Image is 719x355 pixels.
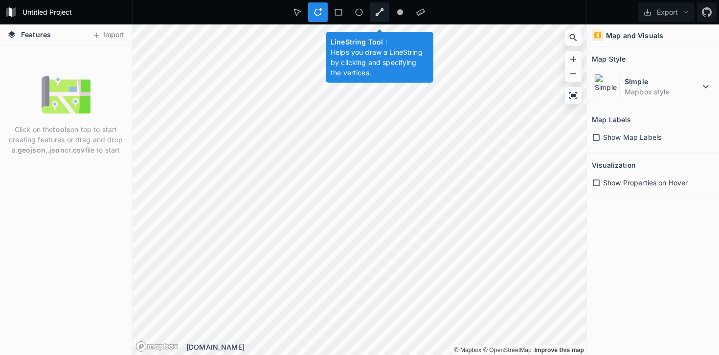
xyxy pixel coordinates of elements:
[625,87,700,97] dd: Mapbox style
[625,76,700,87] dt: Simple
[638,2,695,22] button: Export
[53,125,70,133] strong: tools
[594,74,620,99] img: Simple
[454,347,481,354] a: Mapbox
[331,37,428,47] h4: LineString Tool
[16,146,45,154] strong: .geojson
[87,27,129,43] button: Import
[592,51,626,67] h2: Map Style
[21,29,51,40] span: Features
[7,124,124,155] p: Click on the on top to start creating features or drag and drop a , or file to start
[534,347,584,354] a: Map feedback
[71,146,85,154] strong: .csv
[483,347,532,354] a: OpenStreetMap
[47,146,65,154] strong: .json
[603,132,661,142] span: Show Map Labels
[331,47,428,78] p: Helps you draw a LineString by clicking and specifying the vertices.
[606,30,663,41] h4: Map and Visuals
[186,342,586,352] div: [DOMAIN_NAME]
[42,70,90,119] img: empty
[135,341,179,352] a: Mapbox logo
[592,112,631,127] h2: Map Labels
[592,157,635,173] h2: Visualization
[385,38,387,46] span: l
[603,177,688,188] span: Show Properties on Hover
